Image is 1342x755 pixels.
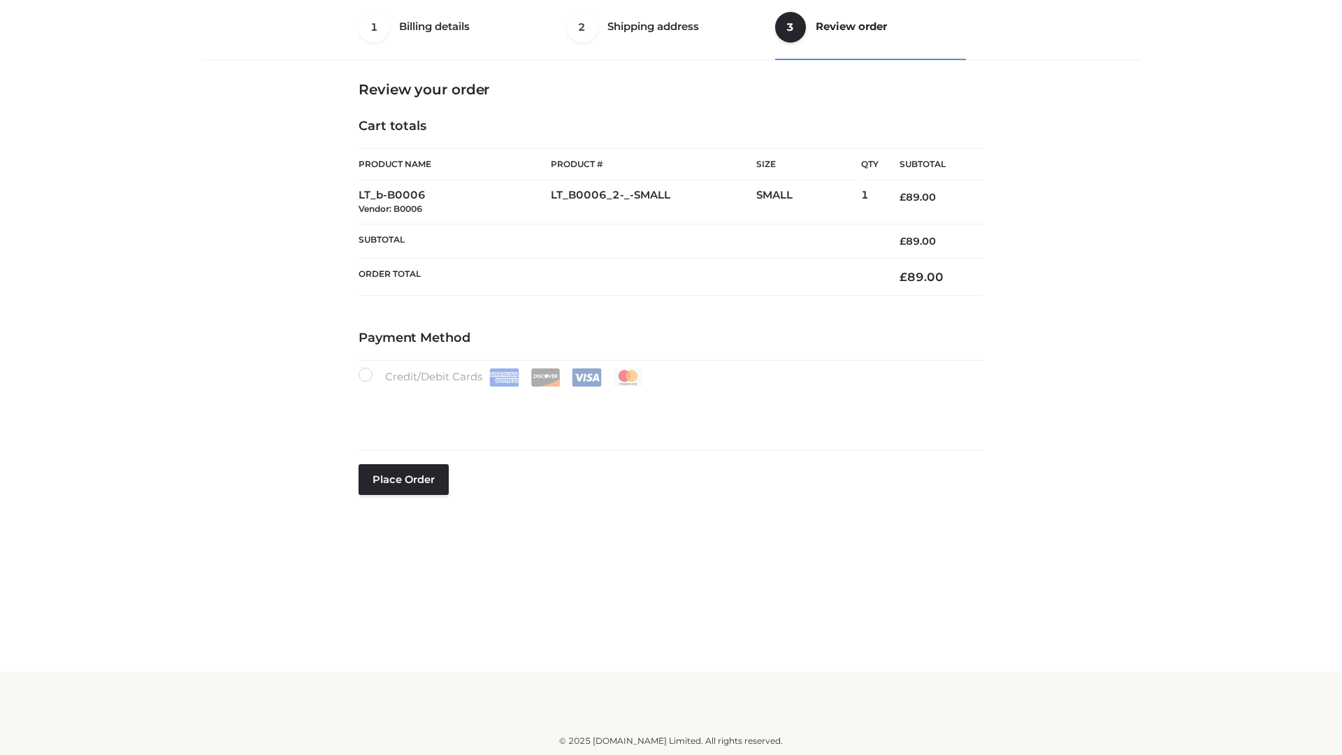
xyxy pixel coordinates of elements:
td: SMALL [756,180,861,224]
th: Subtotal [879,149,983,180]
h4: Payment Method [359,331,983,346]
h3: Review your order [359,81,983,98]
th: Product Name [359,148,551,180]
img: Discover [531,368,561,387]
iframe: Secure payment input frame [356,384,981,435]
div: © 2025 [DOMAIN_NAME] Limited. All rights reserved. [208,734,1134,748]
button: Place order [359,464,449,495]
td: 1 [861,180,879,224]
th: Product # [551,148,756,180]
td: LT_B0006_2-_-SMALL [551,180,756,224]
img: Amex [489,368,519,387]
img: Visa [572,368,602,387]
span: £ [900,270,907,284]
bdi: 89.00 [900,235,936,247]
span: £ [900,191,906,203]
th: Order Total [359,259,879,296]
span: £ [900,235,906,247]
th: Size [756,149,854,180]
bdi: 89.00 [900,270,944,284]
img: Mastercard [613,368,643,387]
h4: Cart totals [359,119,983,134]
td: LT_b-B0006 [359,180,551,224]
bdi: 89.00 [900,191,936,203]
th: Subtotal [359,224,879,258]
small: Vendor: B0006 [359,203,422,214]
th: Qty [861,148,879,180]
label: Credit/Debit Cards [359,368,644,387]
